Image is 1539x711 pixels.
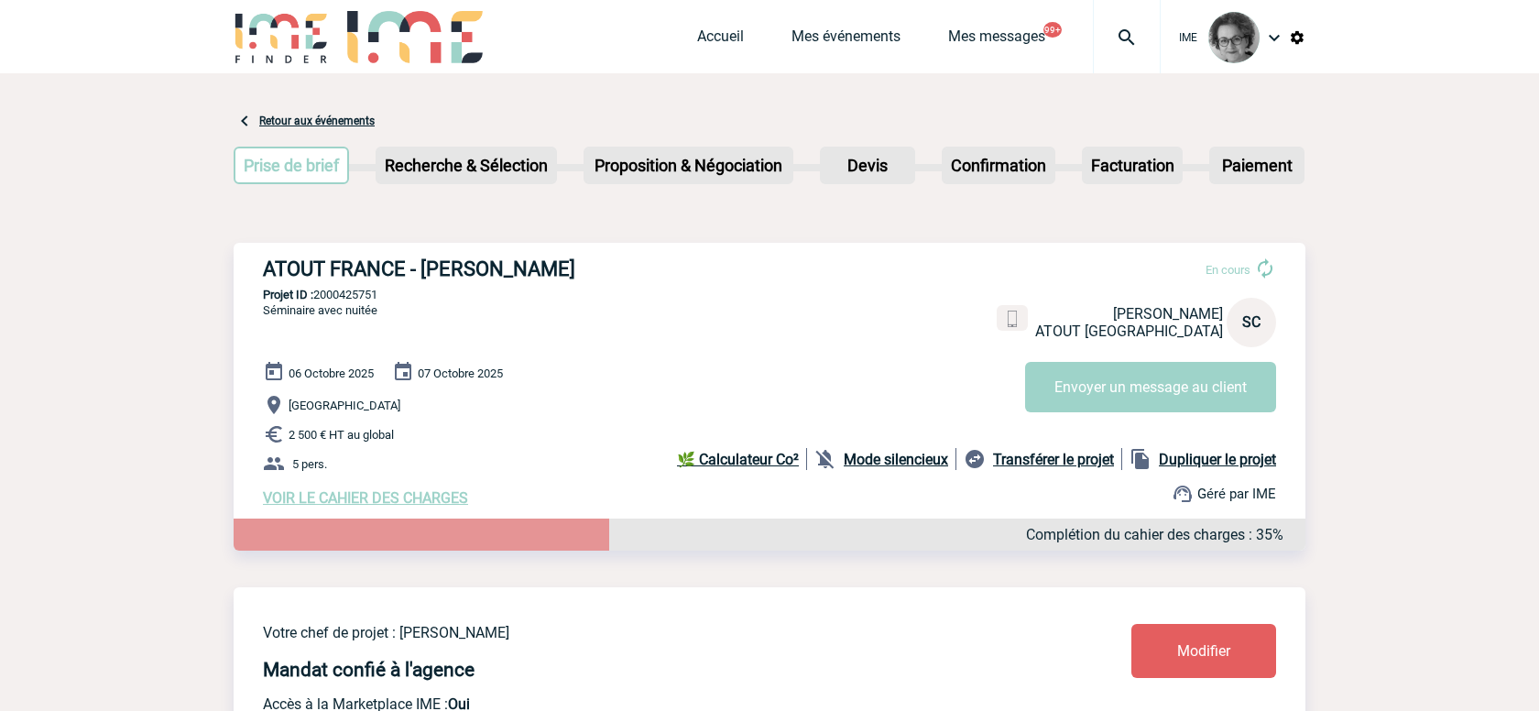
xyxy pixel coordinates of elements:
span: SC [1242,313,1261,331]
span: En cours [1206,263,1250,277]
p: Proposition & Négociation [585,148,791,182]
h4: Mandat confié à l'agence [263,659,475,681]
a: Retour aux événements [259,115,375,127]
span: 06 Octobre 2025 [289,366,374,380]
a: Mes messages [948,27,1045,53]
h3: ATOUT FRANCE - [PERSON_NAME] [263,257,813,280]
p: Confirmation [944,148,1053,182]
span: Modifier [1177,642,1230,660]
p: Recherche & Sélection [377,148,555,182]
b: Projet ID : [263,288,313,301]
p: Votre chef de projet : [PERSON_NAME] [263,624,1023,641]
img: support.png [1172,483,1194,505]
b: Dupliquer le projet [1159,451,1276,468]
button: Envoyer un message au client [1025,362,1276,412]
a: VOIR LE CAHIER DES CHARGES [263,489,468,507]
img: file_copy-black-24dp.png [1130,448,1152,470]
button: 99+ [1043,22,1062,38]
span: 07 Octobre 2025 [418,366,503,380]
a: Accueil [697,27,744,53]
p: Prise de brief [235,148,347,182]
span: ATOUT [GEOGRAPHIC_DATA] [1035,323,1223,340]
span: Géré par IME [1197,486,1276,502]
p: Facturation [1084,148,1182,182]
span: [PERSON_NAME] [1113,305,1223,323]
img: portable.png [1004,311,1021,327]
span: IME [1179,31,1197,44]
b: 🌿 Calculateur Co² [677,451,799,468]
img: IME-Finder [234,11,329,63]
b: Transférer le projet [993,451,1114,468]
p: Devis [822,148,913,182]
a: Mes événements [791,27,900,53]
span: [GEOGRAPHIC_DATA] [289,399,400,412]
p: Paiement [1211,148,1303,182]
span: 5 pers. [292,457,327,471]
a: 🌿 Calculateur Co² [677,448,807,470]
span: Séminaire avec nuitée [263,303,377,317]
span: 2 500 € HT au global [289,428,394,442]
p: 2000425751 [234,288,1305,301]
img: 101028-0.jpg [1208,12,1260,63]
b: Mode silencieux [844,451,948,468]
